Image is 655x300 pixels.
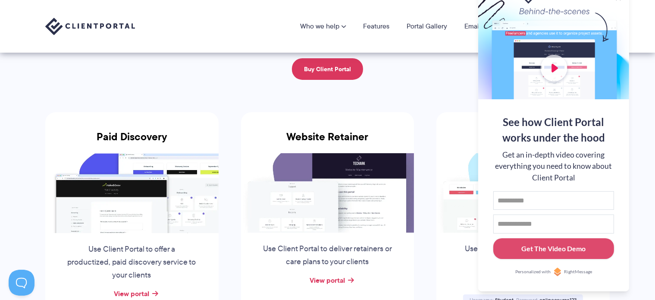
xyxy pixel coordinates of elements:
[114,288,150,299] a: View portal
[515,268,551,275] span: Personalized with
[363,23,389,30] a: Features
[522,243,586,254] div: Get The Video Demo
[14,14,21,21] img: logo_orange.svg
[300,23,346,30] a: Who we help
[310,275,345,285] a: View portal
[24,14,42,21] div: v 4.0.25
[87,52,94,59] img: tab_keywords_by_traffic_grey.svg
[262,243,393,268] p: Use Client Portal to deliver retainers or care plans to your clients
[66,243,197,282] p: Use Client Portal to offer a productized, paid discovery service to your clients
[96,53,143,58] div: Keyword (traffico)
[553,268,562,276] img: Personalized with RightMessage
[241,131,414,153] h3: Website Retainer
[14,22,21,29] img: website_grey.svg
[464,23,504,30] a: Email Course
[22,22,97,29] div: Dominio: [DOMAIN_NAME]
[564,268,592,275] span: RightMessage
[493,238,614,259] button: Get The Video Demo
[36,52,43,59] img: tab_domain_overview_orange.svg
[9,270,34,296] iframe: Toggle Customer Support
[292,58,363,80] a: Buy Client Portal
[407,23,447,30] a: Portal Gallery
[493,114,614,145] div: See how Client Portal works under the hood
[45,131,219,153] h3: Paid Discovery
[436,131,610,153] h3: Online Course
[458,243,589,268] p: Use Client Portal as a simple online course supplement
[493,268,614,276] a: Personalized withRightMessage
[493,149,614,183] div: Get an in-depth video covering everything you need to know about Client Portal
[45,53,66,58] div: Dominio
